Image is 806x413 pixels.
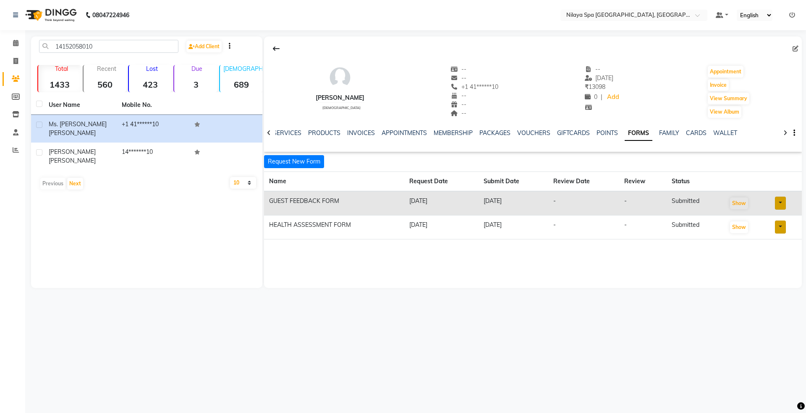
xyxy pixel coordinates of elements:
div: [PERSON_NAME] [316,94,364,102]
span: -- [451,109,467,117]
a: FAMILY [659,129,679,137]
button: Show [730,197,748,209]
a: SERVICES [273,129,301,137]
td: [DATE] [479,191,548,216]
th: Request Date [404,172,479,192]
span: Ms. [PERSON_NAME] [49,120,107,128]
strong: 1433 [38,79,81,90]
a: PRODUCTS [308,129,340,137]
th: Name [264,172,404,192]
th: Status [667,172,724,192]
img: logo [21,3,79,27]
span: [PERSON_NAME] [49,148,96,156]
a: Add Client [186,41,222,52]
p: Recent [87,65,126,73]
span: 0 [585,93,597,101]
button: Invoice [708,79,729,91]
th: User Name [44,96,117,115]
td: - [619,216,667,239]
td: submitted [667,216,724,239]
td: - [619,191,667,216]
span: -- [585,65,601,73]
th: Review Date [548,172,619,192]
td: HEALTH ASSESSMENT FORM [264,216,404,239]
td: [DATE] [404,216,479,239]
p: [DEMOGRAPHIC_DATA] [223,65,263,73]
span: -- [451,74,467,82]
input: Search by Name/Mobile/Email/Code [39,40,178,53]
p: Due [176,65,217,73]
span: ₹ [585,83,589,91]
p: Lost [132,65,172,73]
strong: 560 [84,79,126,90]
span: -- [451,101,467,108]
a: Add [606,91,620,103]
a: POINTS [597,129,618,137]
span: -- [451,65,467,73]
a: INVOICES [347,129,375,137]
span: 13098 [585,83,605,91]
a: CARDS [686,129,707,137]
td: GUEST FEEDBACK FORM [264,191,404,216]
button: View Album [708,106,741,118]
button: View Summary [708,93,749,104]
th: Submit Date [479,172,548,192]
td: - [548,216,619,239]
td: [DATE] [404,191,479,216]
td: - [548,191,619,216]
a: MEMBERSHIP [434,129,473,137]
b: 08047224946 [92,3,129,27]
button: Show [730,221,748,233]
img: avatar [327,65,353,90]
td: submitted [667,191,724,216]
span: [DATE] [585,74,614,82]
strong: 423 [129,79,172,90]
span: [PERSON_NAME] [49,129,96,137]
a: GIFTCARDS [557,129,590,137]
a: FORMS [625,126,652,141]
span: -- [451,92,467,99]
a: VOUCHERS [517,129,550,137]
a: WALLET [713,129,737,137]
div: Back to Client [267,41,285,57]
td: [DATE] [479,216,548,239]
a: APPOINTMENTS [382,129,427,137]
span: | [601,93,602,101]
button: Request New Form [264,155,324,168]
button: Next [67,178,83,190]
a: PACKAGES [479,129,510,137]
strong: 3 [174,79,217,90]
th: Review [619,172,667,192]
p: Total [42,65,81,73]
th: Mobile No. [117,96,190,115]
span: [DEMOGRAPHIC_DATA] [322,106,361,110]
span: [PERSON_NAME] [49,157,96,164]
button: Appointment [708,66,743,78]
strong: 689 [220,79,263,90]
